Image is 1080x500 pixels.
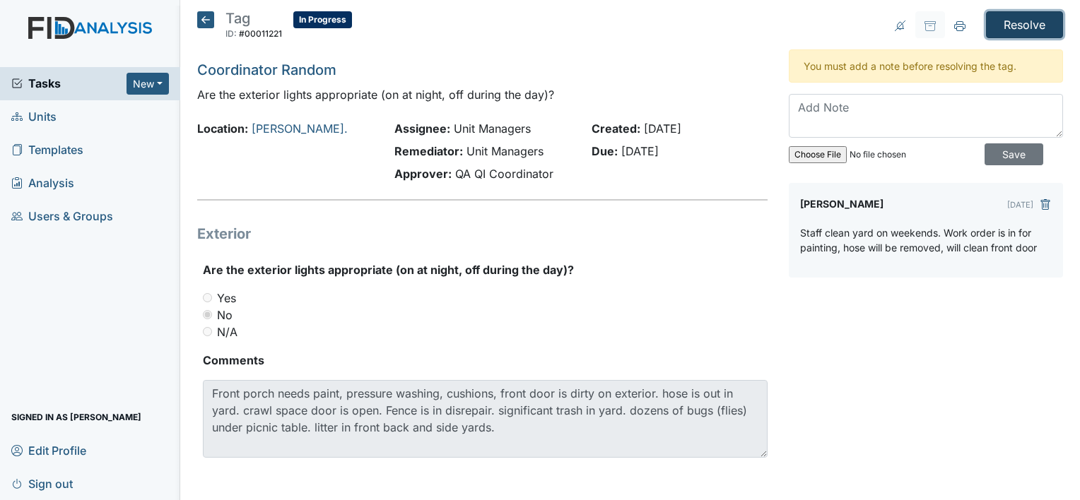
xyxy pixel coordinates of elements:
[11,472,73,494] span: Sign out
[203,293,212,302] input: Yes
[592,121,640,136] strong: Created:
[800,225,1052,255] p: Staff clean yard on weekends. Work order is in for painting, hose will be removed, will clean fro...
[592,144,618,158] strong: Due:
[203,310,212,319] input: No
[800,194,884,214] label: [PERSON_NAME]
[985,143,1043,165] input: Save
[11,106,57,128] span: Units
[986,11,1063,38] input: Resolve
[454,121,531,136] span: Unit Managers
[203,261,574,278] label: Are the exterior lights appropriate (on at night, off during the day)?
[217,306,233,323] label: No
[203,380,768,458] textarea: Front porch needs paint, pressure washing, cushions, front door is dirty on exterior. hose is out...
[11,439,86,461] span: Edit Profile
[466,144,544,158] span: Unit Managers
[217,323,237,340] label: N/A
[203,352,768,369] strong: Comments
[197,121,248,136] strong: Location:
[11,406,141,428] span: Signed in as [PERSON_NAME]
[197,61,336,78] a: Coordinator Random
[394,167,452,181] strong: Approver:
[394,144,463,158] strong: Remediator:
[217,290,236,306] label: Yes
[239,28,282,39] span: #00011221
[621,144,659,158] span: [DATE]
[1007,200,1033,210] small: [DATE]
[11,139,83,161] span: Templates
[789,49,1063,83] div: You must add a note before resolving the tag.
[127,73,169,95] button: New
[197,223,768,244] h1: Exterior
[197,86,768,103] p: Are the exterior lights appropriate (on at night, off during the day)?
[11,172,74,194] span: Analysis
[644,121,681,136] span: [DATE]
[394,121,450,136] strong: Assignee:
[293,11,352,28] span: In Progress
[11,206,113,227] span: Users & Groups
[252,121,348,136] a: [PERSON_NAME].
[455,167,553,181] span: QA QI Coordinator
[11,75,127,92] a: Tasks
[225,28,237,39] span: ID:
[225,10,250,27] span: Tag
[203,327,212,336] input: N/A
